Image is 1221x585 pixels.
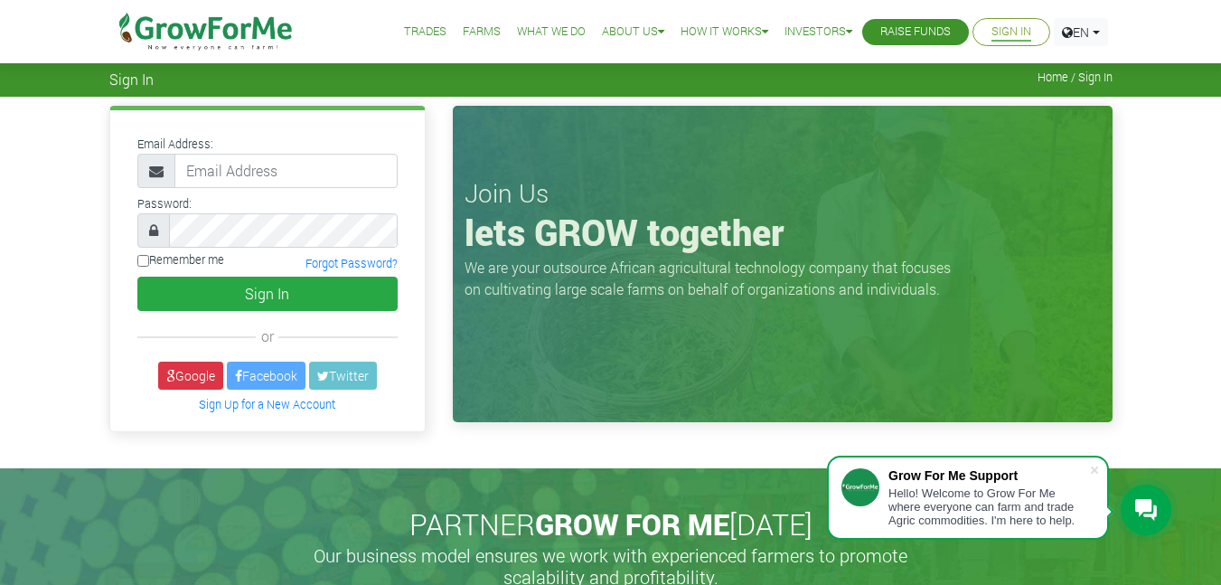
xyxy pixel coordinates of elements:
input: Remember me [137,255,149,267]
a: Trades [404,23,446,42]
div: Grow For Me Support [888,468,1089,483]
p: We are your outsource African agricultural technology company that focuses on cultivating large s... [465,257,962,300]
input: Email Address [174,154,398,188]
div: Hello! Welcome to Grow For Me where everyone can farm and trade Agric commodities. I'm here to help. [888,486,1089,527]
a: Farms [463,23,501,42]
a: Google [158,362,223,390]
h2: PARTNER [DATE] [117,507,1105,542]
h3: Join Us [465,178,1101,209]
a: Raise Funds [880,23,951,42]
label: Remember me [137,251,224,269]
a: Forgot Password? [305,256,398,270]
button: Sign In [137,277,398,311]
h1: lets GROW together [465,211,1101,254]
label: Password: [137,195,192,212]
div: or [137,326,398,347]
a: Sign Up for a New Account [199,397,335,411]
a: What We Do [517,23,586,42]
span: GROW FOR ME [535,505,729,543]
a: Sign In [991,23,1031,42]
span: Sign In [109,71,154,88]
span: Home / Sign In [1038,71,1113,84]
a: Investors [784,23,852,42]
a: EN [1054,18,1108,46]
a: How it Works [681,23,768,42]
a: About Us [602,23,664,42]
label: Email Address: [137,136,213,153]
